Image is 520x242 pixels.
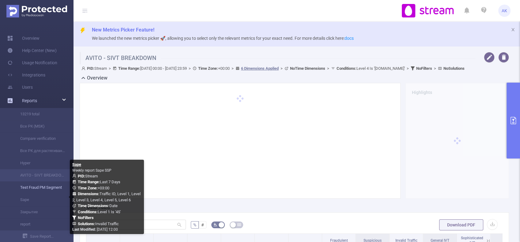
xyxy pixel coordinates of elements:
[443,66,465,71] b: No Solutions
[78,222,95,226] b: Solutions :
[72,162,81,167] b: Sape
[325,66,331,71] span: >
[78,174,85,178] b: PID:
[107,66,113,71] span: >
[405,66,411,71] span: >
[12,132,66,145] a: Compare verification
[337,66,405,71] span: Level 4 Is '[DOMAIN_NAME]'
[279,66,284,71] span: >
[78,203,109,208] b: Time Dimensions :
[78,203,118,208] span: Date
[187,66,193,71] span: >
[80,52,475,64] h1: AVITO - SIVT BREAKDOWN
[337,66,356,71] b: Conditions :
[118,66,140,71] b: Time Range:
[12,181,66,194] a: Test Fraud PM Segment
[416,66,432,71] b: No Filters
[78,186,98,190] b: Time Zone:
[12,218,66,230] a: report
[92,27,154,33] span: New Metrics Picker Feature!
[12,169,66,181] a: AVITO - SIVT BREAKDOWN
[72,174,78,178] i: icon: user
[12,157,66,169] a: Hyper
[439,219,483,230] button: Download PDF
[87,66,94,71] b: PID:
[78,215,94,220] b: No Filters
[511,28,515,32] i: icon: close
[12,120,66,132] a: Все РК (MSK)
[7,32,40,44] a: Overview
[7,69,45,81] a: Integrations
[22,95,37,107] a: Reports
[78,210,121,214] span: Level 1 Is '45'
[230,66,236,71] span: >
[72,227,118,232] span: [DATE] 12:00
[92,36,354,41] span: We launched the new metrics picker 🚀, allowing you to select only the relevant metrics for your e...
[22,98,37,103] span: Reports
[12,145,66,157] a: Все РК для растягивания лимитов
[290,66,325,71] b: No Time Dimensions
[12,206,66,218] a: Закрытие
[72,168,111,173] span: Weekly report Sape SSP
[201,222,204,227] span: #
[237,223,241,226] i: icon: table
[78,192,100,196] b: Dimensions :
[241,66,279,71] u: 6 Dimensions Applied
[345,36,354,41] a: docs
[12,194,66,206] a: Sape
[12,108,66,120] a: 13219 total
[7,81,33,93] a: Users
[81,66,87,70] i: icon: user
[511,26,515,33] button: icon: close
[80,28,86,34] i: icon: thunderbolt
[502,5,507,17] span: AK
[198,66,218,71] b: Time Zone:
[7,44,57,57] a: Help Center (New)
[213,223,217,226] i: icon: bg-colors
[87,74,107,82] h2: Overview
[193,222,196,227] span: %
[72,174,141,226] span: Stream Last 7 Days +03:00
[78,180,100,184] b: Time Range:
[78,222,119,226] span: Invalid Traffic
[6,5,67,17] img: Protected Media
[72,192,141,202] span: Traffic ID, Level 1, Level 2, Level 3, Level 4, Level 5, Level 6
[78,210,98,214] b: Conditions :
[72,227,96,232] b: Last Modified:
[81,66,465,71] span: Stream [DATE] 00:00 - [DATE] 23:59 +00:00
[7,57,57,69] a: Usage Notification
[432,66,438,71] span: >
